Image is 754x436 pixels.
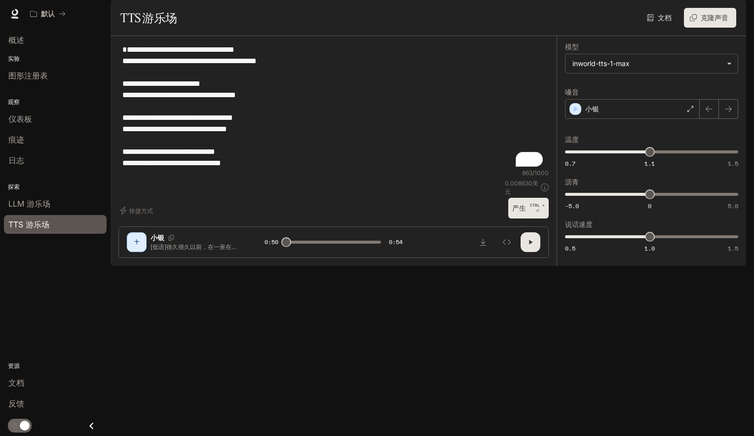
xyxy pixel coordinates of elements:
font: 默认 [41,9,55,18]
font: 5.0 [728,202,738,210]
font: 1.0 [644,244,655,253]
font: 说话速度 [565,220,593,228]
font: CTRL + [530,203,545,208]
font: -5.0 [565,202,579,210]
font: 0.5 [565,244,575,253]
font: [低语]很久很久以前，在一座在魔法森林深处的小屋里，一位温柔的女巫看着晨曦洒满木地板上，投射出金色的图案，仿佛微小的咒语般的舞动。[哈欠]窗外，[PERSON_NAME]的鸟儿轻声歌唱，歌声在[... [151,243,241,395]
font: 模型 [565,42,579,51]
a: 文档 [644,8,676,28]
font: 0.7 [565,159,575,168]
button: 复制语音ID [164,235,178,241]
textarea: To enrich screen reader interactions, please activate Accessibility in Grammarly extension settings [122,44,545,169]
button: 下载音频 [473,232,493,252]
font: 克隆声音 [701,13,728,22]
font: 1.5 [728,159,738,168]
font: 1.1 [644,159,655,168]
font: 小银 [585,105,599,113]
font: 沥青 [565,178,579,186]
font: TTS 游乐场 [120,10,177,25]
font: 小银 [151,233,164,242]
font: 1.5 [728,244,738,253]
font: 文档 [658,13,672,22]
font: 嗓音 [565,88,579,96]
button: 产生CTRL +⏎ [508,198,549,218]
button: 检查 [497,232,517,252]
font: 0:50 [264,238,278,246]
font: 十 [134,239,139,245]
font: inworld-tts-1-max [572,59,630,68]
button: 克隆声音 [684,8,736,28]
button: 快捷方式 [118,203,157,218]
button: 所有工作区 [26,4,70,24]
font: 快捷方式 [129,207,153,215]
font: ⏎ [536,209,539,213]
font: 产生 [512,204,526,212]
font: 0:54 [389,238,403,246]
font: 0 [648,202,651,210]
font: 温度 [565,135,579,144]
div: inworld-tts-1-max [565,54,738,73]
